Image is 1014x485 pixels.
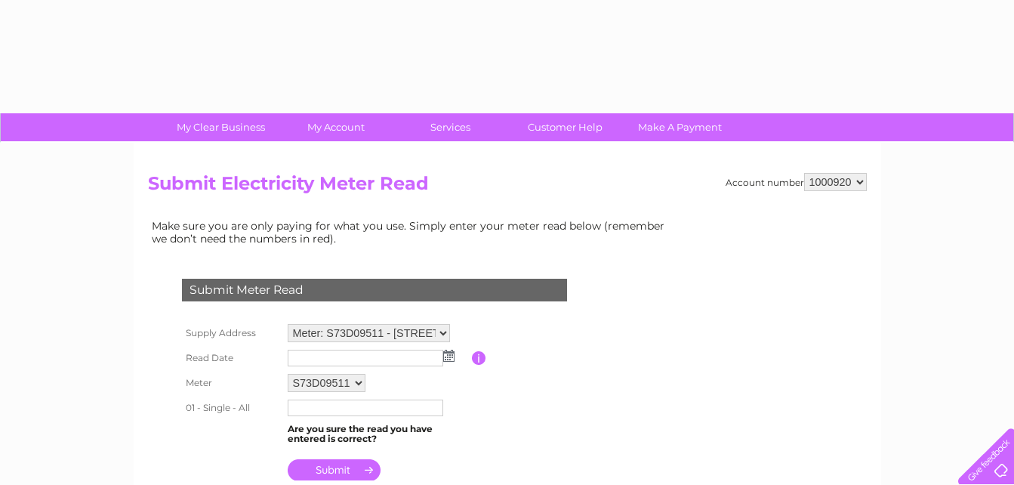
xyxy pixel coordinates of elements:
a: Customer Help [503,113,627,141]
td: Are you sure the read you have entered is correct? [284,420,472,449]
th: 01 - Single - All [178,396,284,420]
a: Services [388,113,513,141]
th: Supply Address [178,320,284,346]
img: ... [443,350,455,362]
h2: Submit Electricity Meter Read [148,173,867,202]
td: Make sure you are only paying for what you use. Simply enter your meter read below (remember we d... [148,216,677,248]
a: My Clear Business [159,113,283,141]
input: Information [472,351,486,365]
input: Submit [288,459,381,480]
a: My Account [273,113,398,141]
div: Submit Meter Read [182,279,567,301]
th: Read Date [178,346,284,370]
div: Account number [726,173,867,191]
a: Make A Payment [618,113,742,141]
th: Meter [178,370,284,396]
